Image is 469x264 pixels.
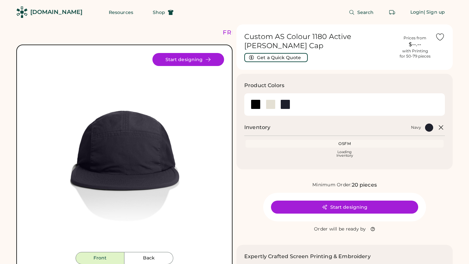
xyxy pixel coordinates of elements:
button: Resources [101,6,141,19]
img: Rendered Logo - Screens [16,7,28,18]
h2: Expertly Crafted Screen Printing & Embroidery [244,253,371,260]
h3: Product Colors [244,82,284,89]
span: Shop [153,10,165,15]
button: Get a Quick Quote [244,53,308,62]
h2: Inventory [244,124,270,131]
button: Start designing [271,201,418,214]
button: Start designing [152,53,224,66]
button: Shop [145,6,181,19]
h1: Custom AS Colour 1180 Active [PERSON_NAME] Cap [244,32,395,50]
div: 20 pieces [352,181,377,189]
div: with Printing for 50-79 pieces [400,48,431,59]
img: 1180 - Navy Front Image [25,53,224,252]
div: Navy [411,125,421,130]
div: OSFM [247,141,442,146]
div: Prices from [404,35,426,41]
span: Search [357,10,374,15]
div: | Sign up [424,9,445,16]
div: $--.-- [399,41,431,48]
div: 1180 Style Image [25,53,224,252]
div: Order will be ready by [314,226,366,232]
div: Minimum Order: [312,182,352,188]
button: Search [341,6,382,19]
div: Login [410,9,424,16]
div: FREE SHIPPING [223,28,279,37]
button: Retrieve an order [386,6,399,19]
div: Loading Inventory [336,150,353,157]
div: [DOMAIN_NAME] [30,8,82,16]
